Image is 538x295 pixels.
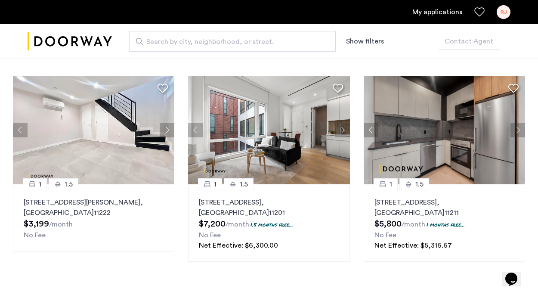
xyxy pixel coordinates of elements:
button: Previous apartment [364,123,378,137]
sub: /month [49,221,73,228]
button: Next apartment [335,123,350,137]
span: $3,199 [24,220,49,228]
p: [STREET_ADDRESS][PERSON_NAME] 11222 [24,197,164,218]
div: RJ [497,5,510,19]
span: No Fee [374,232,396,239]
span: Net Effective: $6,300.00 [199,242,278,249]
button: Previous apartment [13,123,28,137]
p: [STREET_ADDRESS] 11201 [199,197,339,218]
span: 1 [214,179,216,189]
a: Favorites [474,7,485,17]
span: No Fee [199,232,221,239]
a: My application [412,7,462,17]
span: $5,800 [374,220,402,228]
button: button [438,33,500,50]
iframe: chat widget [502,261,529,286]
p: 1.5 months free... [250,221,293,228]
span: 1.5 [240,179,248,189]
img: logo [28,25,112,58]
button: Show or hide filters [346,36,384,47]
button: Next apartment [510,123,525,137]
sub: /month [226,221,249,228]
p: 1 months free... [427,221,465,228]
sub: /month [402,221,425,228]
span: $7,200 [199,220,226,228]
img: dc6efc1f-24ba-4395-9182-45437e21be9a_638940177509567696.jpeg [364,76,526,184]
span: Net Effective: $5,316.67 [374,242,452,249]
input: Apartment Search [129,31,336,52]
span: 1.5 [415,179,424,189]
span: 1 [39,179,41,189]
img: 2013_638467685656225628.jpeg [188,76,350,184]
span: 1.5 [65,179,73,189]
a: 11.5[STREET_ADDRESS], [GEOGRAPHIC_DATA]112111 months free...No FeeNet Effective: $5,316.67 [364,184,525,262]
img: 2013_638486532318492685.jpeg [13,76,175,184]
a: Cazamio logo [28,25,112,58]
span: 1 [390,179,392,189]
span: Search by city, neighborhood, or street. [146,37,312,47]
span: No Fee [24,232,46,239]
p: [STREET_ADDRESS] 11211 [374,197,514,218]
a: 11.5[STREET_ADDRESS][PERSON_NAME], [GEOGRAPHIC_DATA]11222No Fee [13,184,174,262]
button: Next apartment [160,123,174,137]
a: 11.5[STREET_ADDRESS], [GEOGRAPHIC_DATA]112011.5 months free...No FeeNet Effective: $6,300.00 [188,184,349,262]
button: Previous apartment [188,123,203,137]
span: Contact Agent [445,36,493,47]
